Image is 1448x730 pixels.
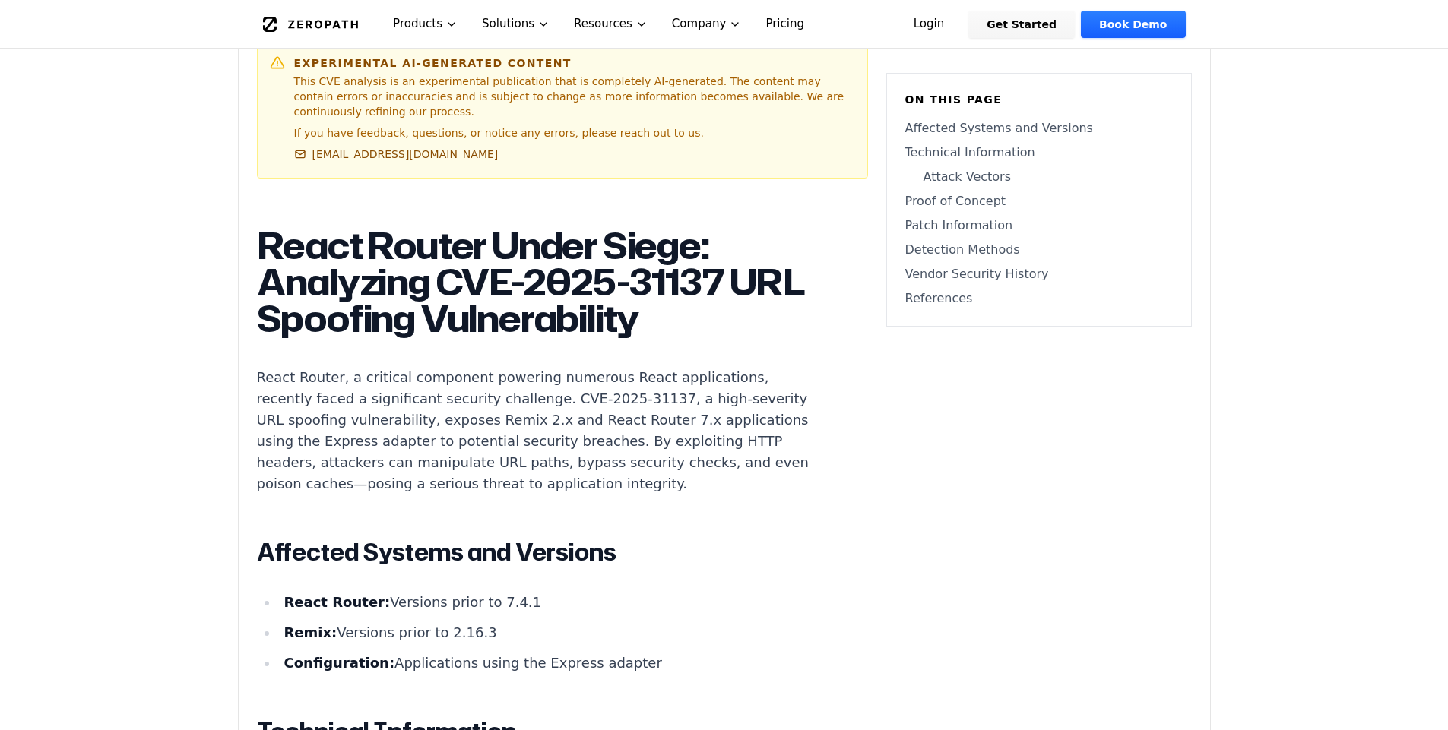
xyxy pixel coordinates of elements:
[905,265,1173,283] a: Vendor Security History
[1081,11,1185,38] a: Book Demo
[284,624,337,640] strong: Remix:
[905,144,1173,162] a: Technical Information
[294,74,855,119] p: This CVE analysis is an experimental publication that is completely AI-generated. The content may...
[905,192,1173,210] a: Proof of Concept
[284,655,394,671] strong: Configuration:
[294,125,855,141] p: If you have feedback, questions, or notice any errors, please reach out to us.
[905,241,1173,259] a: Detection Methods
[278,622,822,643] li: Versions prior to 2.16.3
[905,216,1173,235] a: Patch Information
[294,147,499,162] a: [EMAIL_ADDRESS][DOMAIN_NAME]
[905,119,1173,137] a: Affected Systems and Versions
[278,592,822,613] li: Versions prior to 7.4.1
[895,11,963,38] a: Login
[257,537,822,567] h2: Affected Systems and Versions
[284,594,390,610] strong: React Router:
[294,55,855,71] h6: Experimental AI-Generated Content
[905,289,1173,308] a: References
[257,367,822,495] p: React Router, a critical component powering numerous React applications, recently faced a signifi...
[968,11,1075,38] a: Get Started
[905,168,1173,186] a: Attack Vectors
[278,653,822,674] li: Applications using the Express adapter
[257,227,822,337] h1: React Router Under Siege: Analyzing CVE-2025-31137 URL Spoofing Vulnerability
[905,92,1173,107] h6: On this page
